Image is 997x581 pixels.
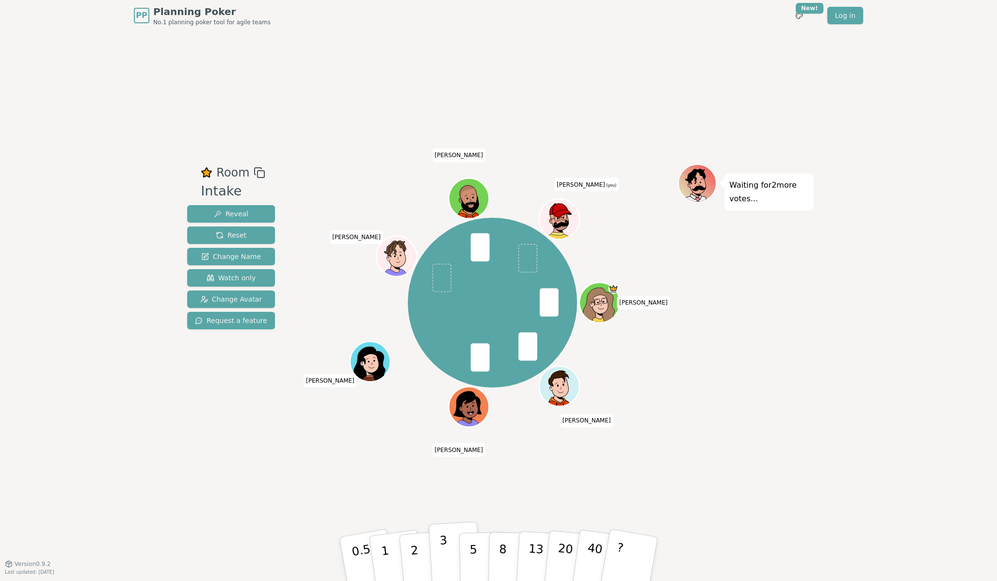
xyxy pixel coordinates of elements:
a: Log in [827,7,863,24]
button: New! [790,7,808,24]
div: New! [796,3,823,14]
button: Change Name [187,248,275,265]
span: Emily is the host [608,284,618,294]
button: Watch only [187,269,275,287]
span: Click to change your name [432,443,485,456]
span: Request a feature [195,316,267,325]
button: Reset [187,226,275,244]
span: Click to change your name [304,374,357,387]
span: Planning Poker [153,5,271,18]
button: Request a feature [187,312,275,329]
button: Change Avatar [187,290,275,308]
span: Version 0.9.2 [15,560,51,568]
span: Change Name [201,252,261,261]
a: PPPlanning PokerNo.1 planning poker tool for agile teams [134,5,271,26]
p: Waiting for 2 more votes... [729,178,809,206]
button: Remove as favourite [201,164,212,181]
span: Click to change your name [330,230,383,244]
span: Room [216,164,249,181]
span: PP [136,10,147,21]
button: Version0.9.2 [5,560,51,568]
span: Click to change your name [432,148,485,162]
span: Click to change your name [554,178,619,191]
span: (you) [605,183,617,187]
span: Click to change your name [560,414,613,427]
span: Reveal [214,209,248,219]
span: Last updated: [DATE] [5,569,54,575]
span: Click to change your name [617,296,670,309]
span: Reset [216,230,246,240]
span: No.1 planning poker tool for agile teams [153,18,271,26]
span: Watch only [207,273,256,283]
button: Click to change your avatar [540,200,578,238]
span: Change Avatar [200,294,262,304]
button: Reveal [187,205,275,223]
div: Intake [201,181,265,201]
